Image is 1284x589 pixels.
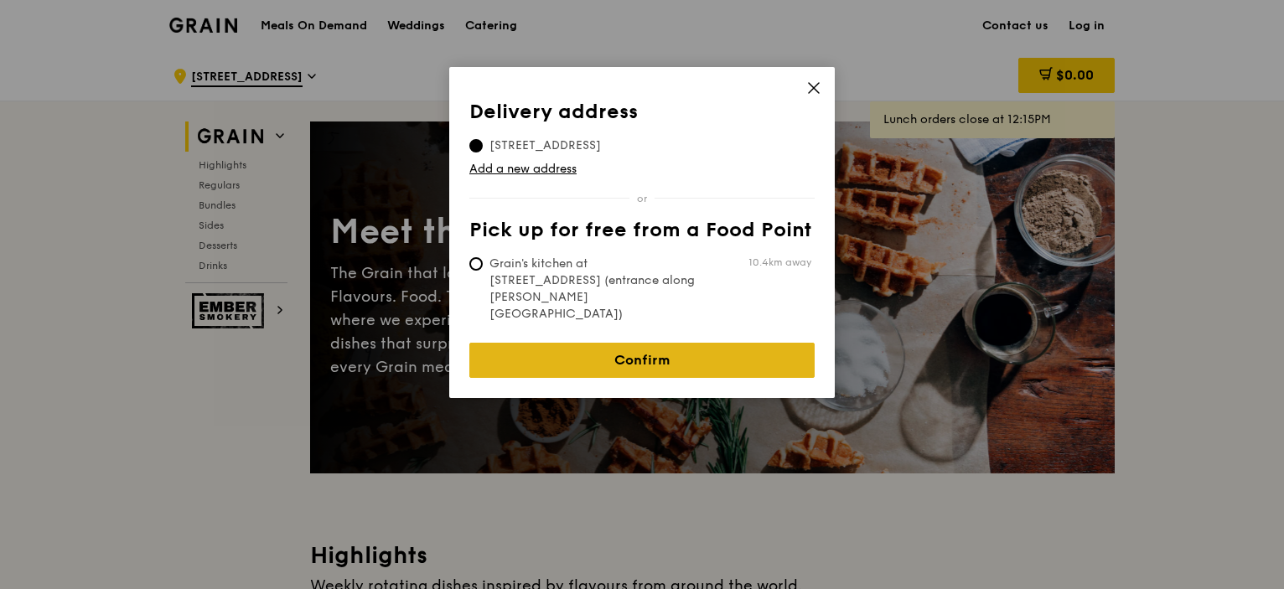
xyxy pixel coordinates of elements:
input: [STREET_ADDRESS] [469,139,483,152]
span: 10.4km away [748,256,811,269]
th: Delivery address [469,101,815,131]
span: Grain's kitchen at [STREET_ADDRESS] (entrance along [PERSON_NAME][GEOGRAPHIC_DATA]) [469,256,719,323]
input: Grain's kitchen at [STREET_ADDRESS] (entrance along [PERSON_NAME][GEOGRAPHIC_DATA])10.4km away [469,257,483,271]
th: Pick up for free from a Food Point [469,219,815,249]
a: Add a new address [469,161,815,178]
a: Confirm [469,343,815,378]
span: [STREET_ADDRESS] [469,137,621,154]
